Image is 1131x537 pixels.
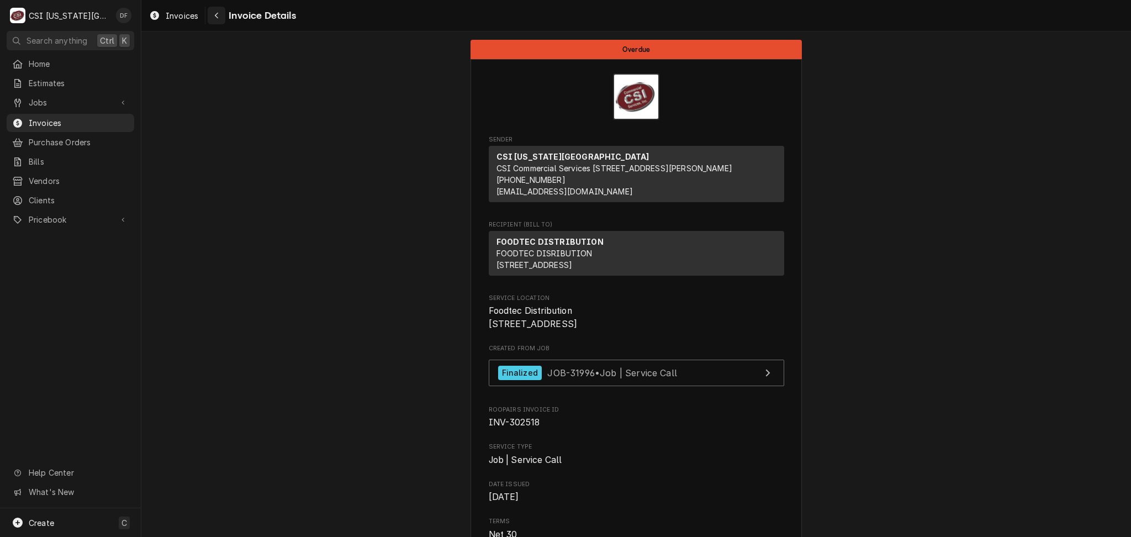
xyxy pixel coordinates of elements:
[27,35,87,46] span: Search anything
[7,483,134,501] a: Go to What's New
[7,191,134,209] a: Clients
[498,366,542,381] div: Finalized
[29,214,112,225] span: Pricebook
[29,467,128,478] span: Help Center
[489,492,519,502] span: [DATE]
[547,367,677,378] span: JOB-31996 • Job | Service Call
[7,93,134,112] a: Go to Jobs
[489,146,784,202] div: Sender
[489,135,784,207] div: Invoice Sender
[613,73,659,120] img: Logo
[489,406,784,414] span: Roopairs Invoice ID
[489,294,784,303] span: Service Location
[489,304,784,330] span: Service Location
[489,443,784,451] span: Service Type
[29,175,129,187] span: Vendors
[489,231,784,276] div: Recipient (Bill To)
[116,8,131,23] div: DF
[29,486,128,498] span: What's New
[489,344,784,392] div: Created From Job
[29,97,112,108] span: Jobs
[496,164,732,173] span: CSI Commercial Services [STREET_ADDRESS][PERSON_NAME]
[622,46,650,53] span: Overdue
[29,518,54,528] span: Create
[489,480,784,504] div: Date Issued
[7,55,134,73] a: Home
[489,146,784,207] div: Sender
[29,156,129,167] span: Bills
[29,10,110,22] div: CSI [US_STATE][GEOGRAPHIC_DATA]
[489,135,784,144] span: Sender
[29,117,129,129] span: Invoices
[208,7,225,24] button: Navigate back
[122,35,127,46] span: K
[7,172,134,190] a: Vendors
[7,133,134,151] a: Purchase Orders
[7,464,134,482] a: Go to Help Center
[496,152,649,161] strong: CSI [US_STATE][GEOGRAPHIC_DATA]
[489,360,784,387] a: View Job
[489,455,562,465] span: Job | Service Call
[10,8,25,23] div: C
[116,8,131,23] div: David Fannin's Avatar
[166,10,198,22] span: Invoices
[489,517,784,526] span: Terms
[489,294,784,331] div: Service Location
[496,175,565,185] a: [PHONE_NUMBER]
[471,40,802,59] div: Status
[121,517,127,529] span: C
[496,237,604,246] strong: FOODTEC DISTRIBUTION
[489,306,578,329] span: Foodtec Distribution [STREET_ADDRESS]
[489,344,784,353] span: Created From Job
[100,35,114,46] span: Ctrl
[489,491,784,504] span: Date Issued
[489,231,784,280] div: Recipient (Bill To)
[29,136,129,148] span: Purchase Orders
[489,443,784,466] div: Service Type
[496,249,593,270] span: FOODTEC DISRIBUTION [STREET_ADDRESS]
[489,220,784,281] div: Invoice Recipient
[29,77,129,89] span: Estimates
[7,210,134,229] a: Go to Pricebook
[7,74,134,92] a: Estimates
[29,58,129,70] span: Home
[489,406,784,429] div: Roopairs Invoice ID
[489,480,784,489] span: Date Issued
[225,8,295,23] span: Invoice Details
[489,417,540,428] span: INV-302518
[489,416,784,429] span: Roopairs Invoice ID
[489,454,784,467] span: Service Type
[496,187,633,196] a: [EMAIL_ADDRESS][DOMAIN_NAME]
[7,152,134,171] a: Bills
[10,8,25,23] div: CSI Kansas City's Avatar
[7,31,134,50] button: Search anythingCtrlK
[489,220,784,229] span: Recipient (Bill To)
[145,7,203,25] a: Invoices
[29,194,129,206] span: Clients
[7,114,134,132] a: Invoices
